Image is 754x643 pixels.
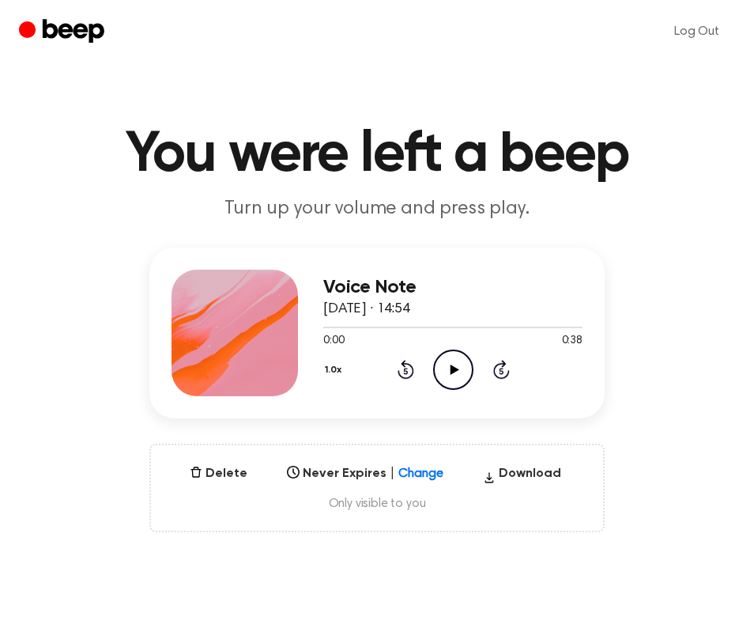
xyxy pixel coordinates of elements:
[19,127,735,183] h1: You were left a beep
[323,333,344,350] span: 0:00
[19,17,108,47] a: Beep
[658,13,735,51] a: Log Out
[323,277,582,298] h3: Voice Note
[170,496,584,512] span: Only visible to you
[323,302,410,316] span: [DATE] · 14:54
[183,464,254,483] button: Delete
[323,357,348,384] button: 1.0x
[477,464,567,490] button: Download
[74,196,680,222] p: Turn up your volume and press play.
[562,333,582,350] span: 0:38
